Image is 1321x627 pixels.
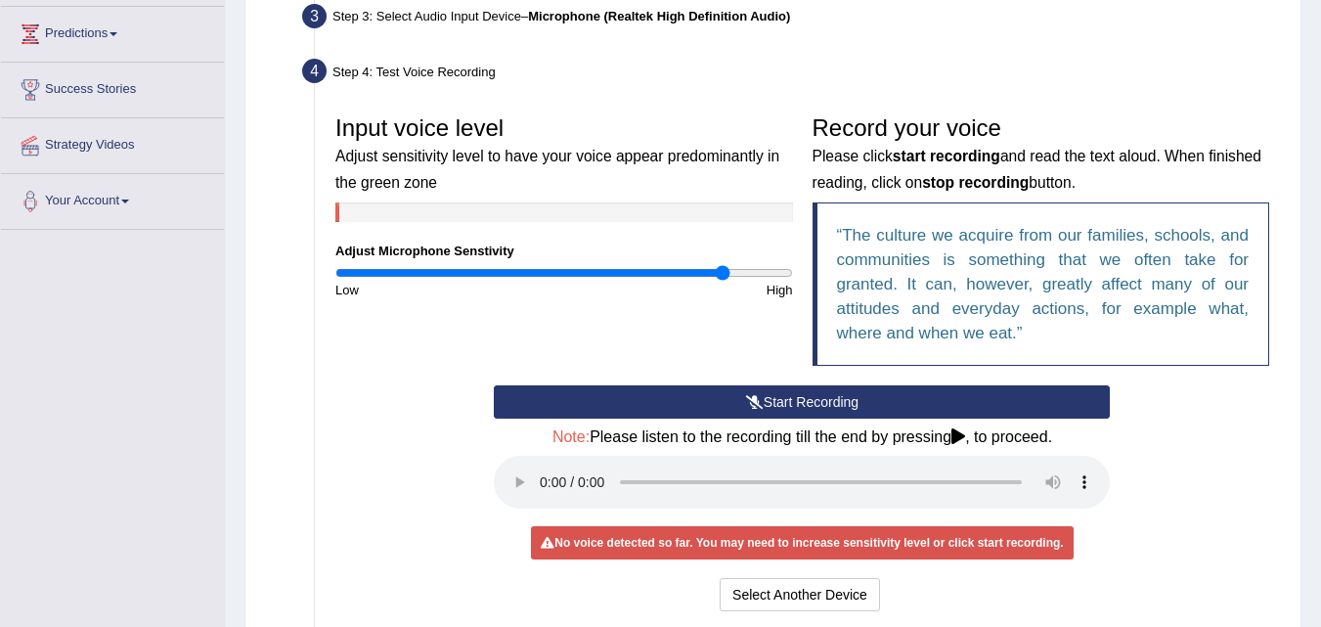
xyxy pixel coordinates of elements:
b: stop recording [922,174,1029,191]
button: Select Another Device [720,578,880,611]
a: Your Account [1,174,224,223]
b: Microphone (Realtek High Definition Audio) [528,9,790,23]
label: Adjust Microphone Senstivity [335,242,514,260]
h3: Record your voice [813,115,1270,193]
a: Success Stories [1,63,224,112]
div: Low [326,281,564,299]
span: Note: [552,428,590,445]
h3: Input voice level [335,115,793,193]
small: Please click and read the text aloud. When finished reading, click on button. [813,148,1261,190]
b: start recording [893,148,1000,164]
div: High [564,281,803,299]
span: – [521,9,790,23]
a: Predictions [1,7,224,56]
small: Adjust sensitivity level to have your voice appear predominantly in the green zone [335,148,779,190]
a: Strategy Videos [1,118,224,167]
div: No voice detected so far. You may need to increase sensitivity level or click start recording. [531,526,1073,560]
h4: Please listen to the recording till the end by pressing , to proceed. [494,428,1110,446]
button: Start Recording [494,385,1110,419]
q: The culture we acquire from our families, schools, and communities is something that we often tak... [837,226,1250,342]
div: Step 4: Test Voice Recording [293,53,1292,96]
